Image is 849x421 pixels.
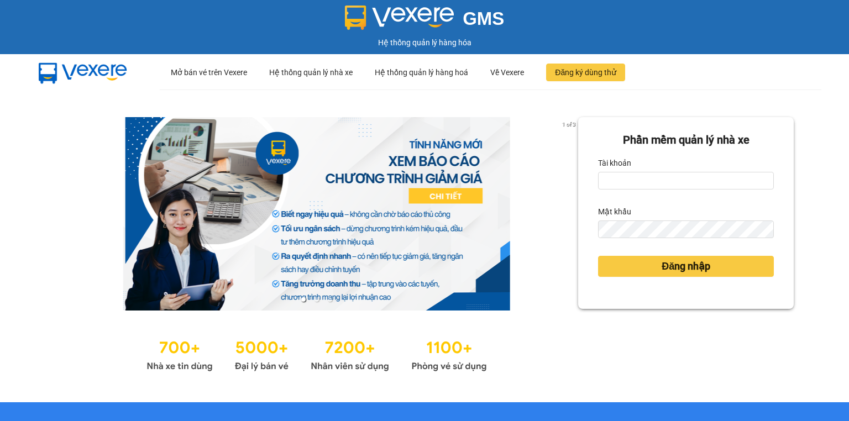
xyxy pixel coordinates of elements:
span: Đăng nhập [662,259,710,274]
button: Đăng ký dùng thử [546,64,625,81]
div: Hệ thống quản lý hàng hoá [375,55,468,90]
p: 1 of 3 [559,117,578,131]
img: Statistics.png [146,333,487,375]
label: Mật khẩu [598,203,631,220]
img: mbUUG5Q.png [28,54,138,91]
img: logo 2 [345,6,454,30]
span: Đăng ký dùng thử [555,66,616,78]
div: Phần mềm quản lý nhà xe [598,131,774,149]
li: slide item 1 [301,297,306,302]
a: GMS [345,17,505,25]
label: Tài khoản [598,154,631,172]
button: previous slide / item [55,117,71,311]
div: Hệ thống quản lý nhà xe [269,55,353,90]
input: Mật khẩu [598,220,774,238]
button: Đăng nhập [598,256,774,277]
div: Về Vexere [490,55,524,90]
li: slide item 3 [328,297,332,302]
li: slide item 2 [315,297,319,302]
button: next slide / item [563,117,578,311]
div: Mở bán vé trên Vexere [171,55,247,90]
span: GMS [463,8,504,29]
div: Hệ thống quản lý hàng hóa [3,36,846,49]
input: Tài khoản [598,172,774,190]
